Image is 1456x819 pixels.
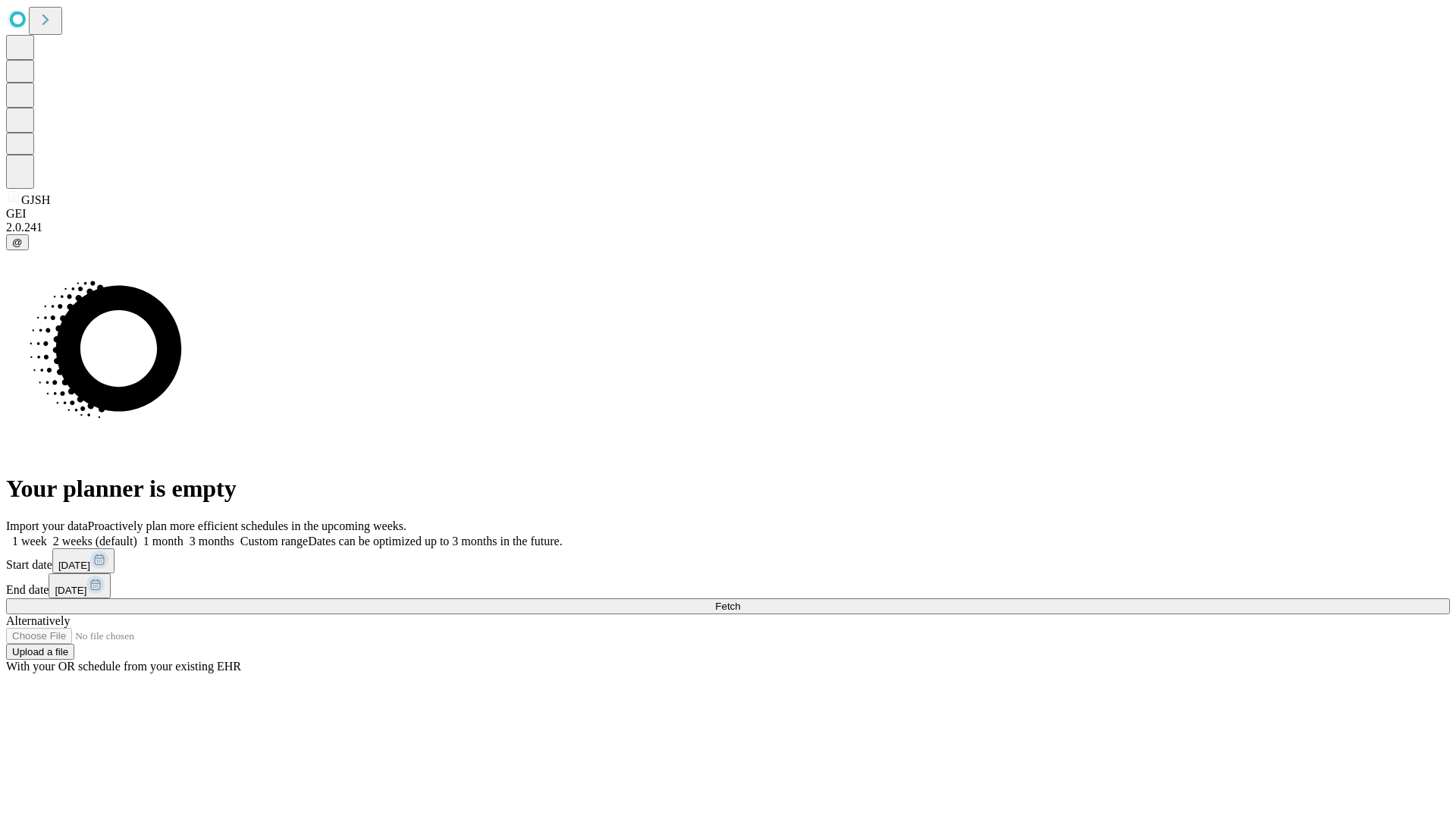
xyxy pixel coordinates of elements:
span: [DATE] [58,560,90,571]
span: Dates can be optimized up to 3 months in the future. [308,535,562,548]
div: End date [6,573,1450,598]
span: Import your data [6,519,88,532]
button: [DATE] [49,573,111,598]
span: @ [12,237,23,248]
span: Proactively plan more efficient schedules in the upcoming weeks. [88,519,406,532]
button: @ [6,234,29,250]
span: 1 week [12,535,47,548]
div: 2.0.241 [6,221,1450,234]
button: Upload a file [6,644,74,660]
span: 2 weeks (default) [53,535,137,548]
span: 3 months [190,535,234,548]
span: 1 month [143,535,184,548]
span: [DATE] [55,585,86,596]
span: With your OR schedule from your existing EHR [6,660,241,673]
button: Fetch [6,598,1450,614]
button: [DATE] [52,548,115,573]
span: Custom range [240,535,308,548]
span: Alternatively [6,614,70,627]
span: GJSH [21,193,50,206]
div: Start date [6,548,1450,573]
h1: Your planner is empty [6,475,1450,503]
div: GEI [6,207,1450,221]
span: Fetch [715,601,740,612]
